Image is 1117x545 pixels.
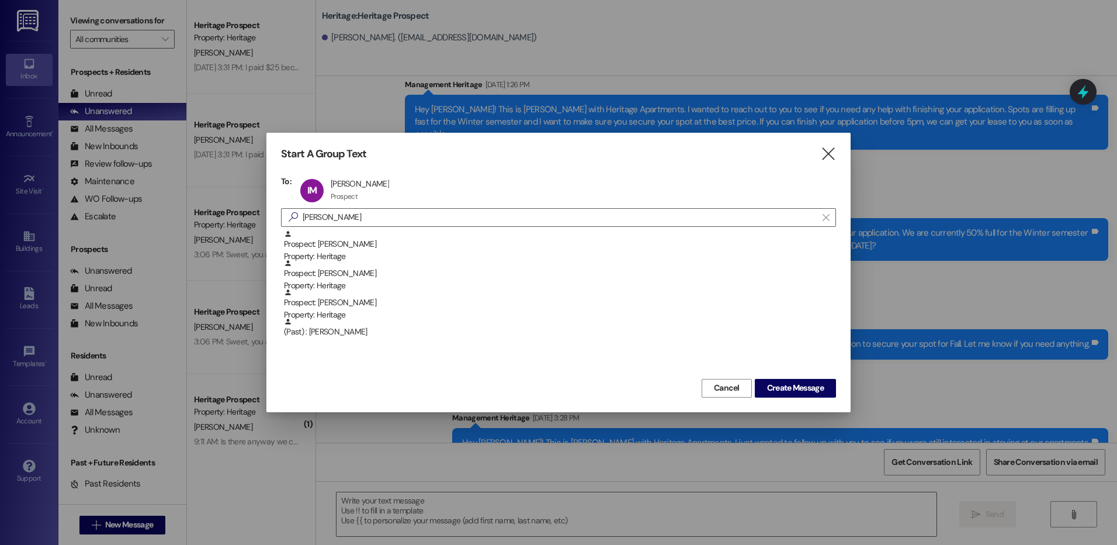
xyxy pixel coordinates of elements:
div: Prospect: [PERSON_NAME] [284,259,836,292]
div: Prospect: [PERSON_NAME]Property: Heritage [281,259,836,288]
div: [PERSON_NAME] [331,178,389,189]
button: Create Message [755,379,836,398]
h3: Start A Group Text [281,147,366,161]
div: (Past) : [PERSON_NAME] [284,318,836,338]
span: Create Message [767,382,824,394]
i:  [284,211,303,223]
div: Prospect: [PERSON_NAME] [284,288,836,322]
button: Cancel [702,379,752,398]
div: Property: Heritage [284,280,836,292]
i:  [820,148,836,160]
div: Property: Heritage [284,250,836,263]
div: Prospect: [PERSON_NAME]Property: Heritage [281,288,836,318]
div: Prospect: [PERSON_NAME] [284,230,836,263]
div: Property: Heritage [284,309,836,321]
button: Clear text [817,209,835,226]
div: Prospect: [PERSON_NAME]Property: Heritage [281,230,836,259]
span: IM [307,184,317,196]
div: Prospect [331,192,358,201]
h3: To: [281,176,292,187]
input: Search for any contact or apartment [303,209,817,226]
i:  [823,213,829,222]
span: Cancel [714,382,740,394]
div: (Past) : [PERSON_NAME] [281,318,836,347]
